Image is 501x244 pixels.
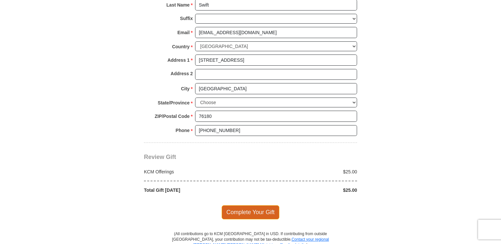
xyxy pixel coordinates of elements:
[177,28,190,37] strong: Email
[180,14,193,23] strong: Suffix
[181,84,190,93] strong: City
[144,154,176,160] span: Review Gift
[155,112,190,121] strong: ZIP/Postal Code
[141,187,251,193] div: Total Gift [DATE]
[176,126,190,135] strong: Phone
[168,55,190,65] strong: Address 1
[158,98,190,107] strong: State/Province
[172,42,190,51] strong: Country
[250,168,361,175] div: $25.00
[250,187,361,193] div: $25.00
[170,69,193,78] strong: Address 2
[167,0,190,10] strong: Last Name
[141,168,251,175] div: KCM Offerings
[222,205,280,219] span: Complete Your Gift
